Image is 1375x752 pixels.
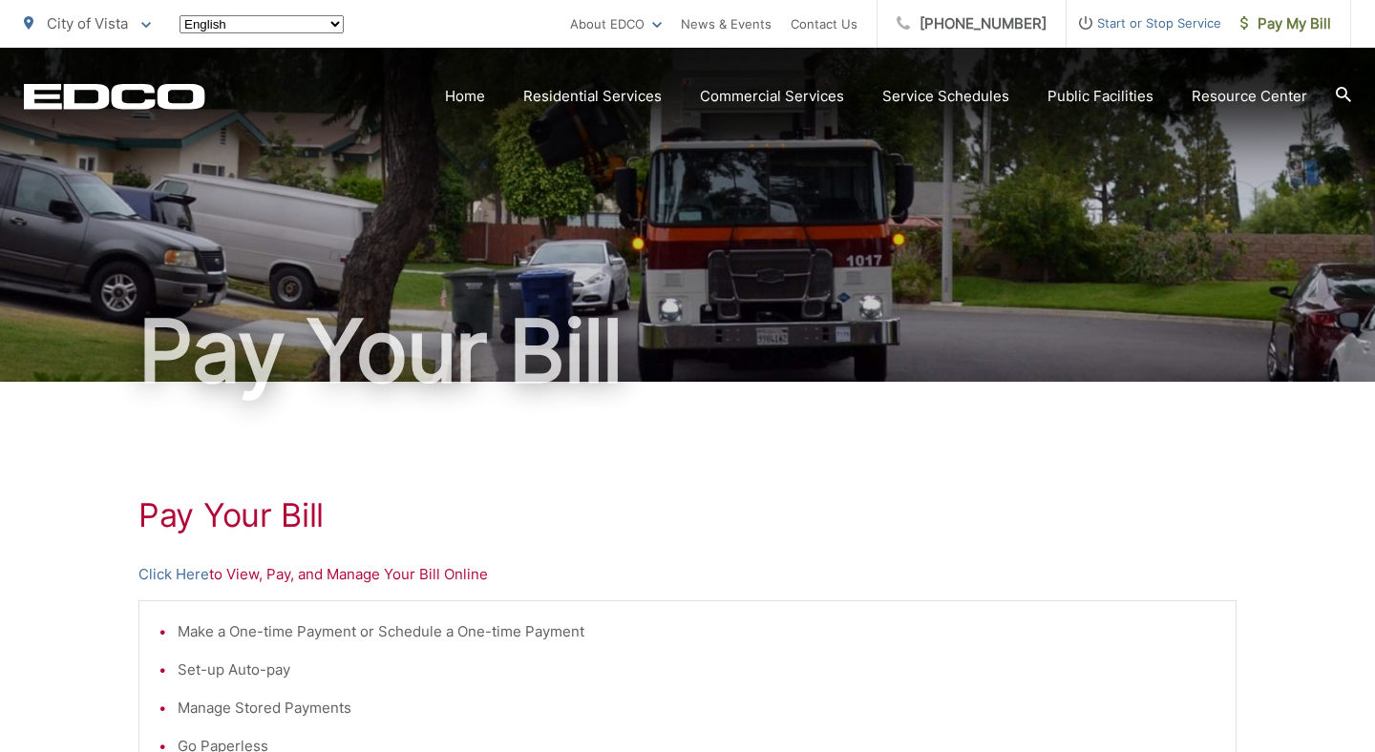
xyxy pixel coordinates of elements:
a: News & Events [681,12,772,35]
a: Service Schedules [882,85,1009,108]
span: City of Vista [47,14,128,32]
a: About EDCO [570,12,662,35]
h1: Pay Your Bill [138,496,1237,534]
a: Public Facilities [1047,85,1153,108]
a: Resource Center [1192,85,1307,108]
a: Residential Services [523,85,662,108]
p: to View, Pay, and Manage Your Bill Online [138,563,1237,586]
li: Make a One-time Payment or Schedule a One-time Payment [178,620,1216,643]
li: Set-up Auto-pay [178,658,1216,681]
a: Contact Us [791,12,857,35]
a: Click Here [138,563,209,586]
a: EDCD logo. Return to the homepage. [24,83,205,110]
h1: Pay Your Bill [24,303,1351,399]
a: Home [445,85,485,108]
a: Commercial Services [700,85,844,108]
span: Pay My Bill [1240,12,1331,35]
li: Manage Stored Payments [178,697,1216,720]
select: Select a language [180,15,344,33]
